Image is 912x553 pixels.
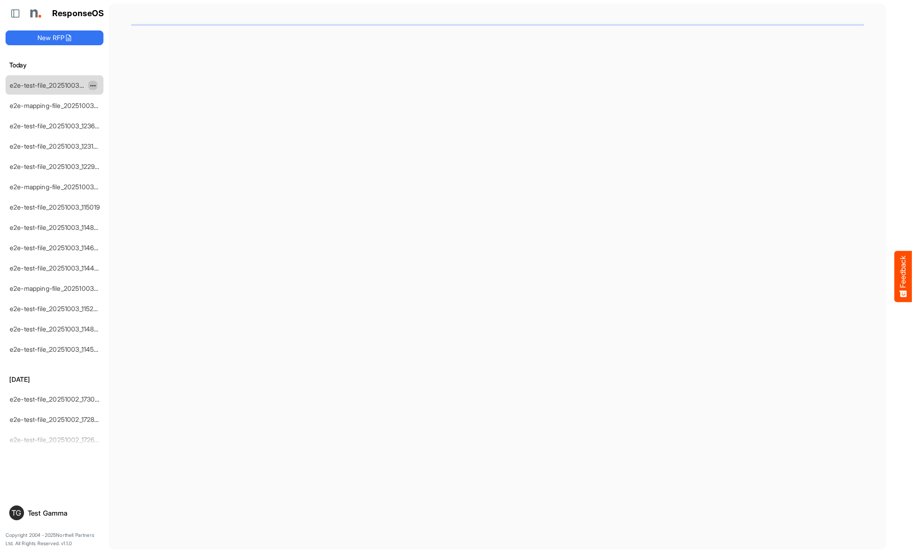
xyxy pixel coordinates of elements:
h1: ResponseOS [52,9,104,18]
button: dropdownbutton [88,81,97,90]
a: e2e-test-file_20251003_122949 [10,162,103,170]
a: e2e-test-file_20251002_172858 [10,415,102,423]
a: e2e-test-file_20251003_123146 [10,142,102,150]
p: Copyright 2004 - 2025 Northell Partners Ltd. All Rights Reserved. v 1.1.0 [6,531,103,547]
button: New RFP [6,30,103,45]
h6: [DATE] [6,374,103,385]
img: Northell [25,4,44,23]
a: e2e-mapping-file_20251003_124057 [10,102,117,109]
a: e2e-mapping-file_20251003_115256 [10,183,115,191]
a: e2e-test-file_20251003_115234 [10,305,102,313]
a: e2e-test-file_20251003_115019 [10,203,100,211]
button: Feedback [894,251,912,302]
h6: Today [6,60,103,70]
a: e2e-test-file_20251003_114625 [10,244,102,252]
span: TG [12,509,21,517]
a: e2e-test-file_20251003_123640 [10,122,103,130]
div: Test Gamma [28,510,100,517]
a: e2e-test-file_20251003_114835 [10,325,102,333]
a: e2e-test-file_20251003_114502 [10,345,102,353]
a: e2e-test-file_20251003_114842 [10,223,102,231]
a: e2e-mapping-file_20251003_105358 [10,284,117,292]
a: e2e-test-file_20251003_114427 [10,264,102,272]
a: e2e-test-file_20251002_173041 [10,395,102,403]
a: e2e-test-file_20251003_170628 [10,81,103,89]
